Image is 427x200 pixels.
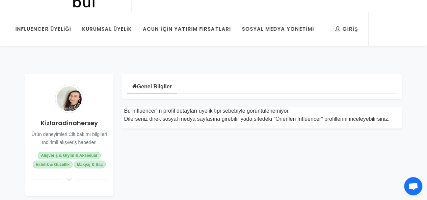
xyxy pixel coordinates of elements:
[124,107,399,123] div: Bu Influencer’ın profil detayları üyelik tipi sebebiyle görüntülenemiyor. Dilerseniz direk sosyal...
[242,25,314,33] div: Sosyal Medya Yönetimi
[77,12,137,46] a: Kurumsal Üyelik
[330,12,363,46] a: Giriş
[74,161,106,168] span: Makyaj & Saç
[143,25,231,33] div: Acun İçin Yatırım Fırsatları
[237,12,319,46] a: Sosyal Medya Yönetimi
[138,12,236,46] a: Acun İçin Yatırım Fırsatları
[38,152,100,159] span: Alışveriş & Giyim & Aksesuar
[335,25,358,33] div: Giriş
[55,85,83,113] img: Avatar
[15,25,71,33] div: Influencer Üyeliği
[404,177,422,195] div: Açık sohbet
[127,79,177,93] a: Genel Bilgiler
[33,161,73,168] span: Estetik & Güzellik
[31,118,108,127] h4: Kizlaradinahersey
[10,12,76,46] a: Influencer Üyeliği
[31,132,107,145] small: Ürün deneyimleri Cilt bakımı bilgileri İndirimli alışveriş haberleri
[82,25,132,33] div: Kurumsal Üyelik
